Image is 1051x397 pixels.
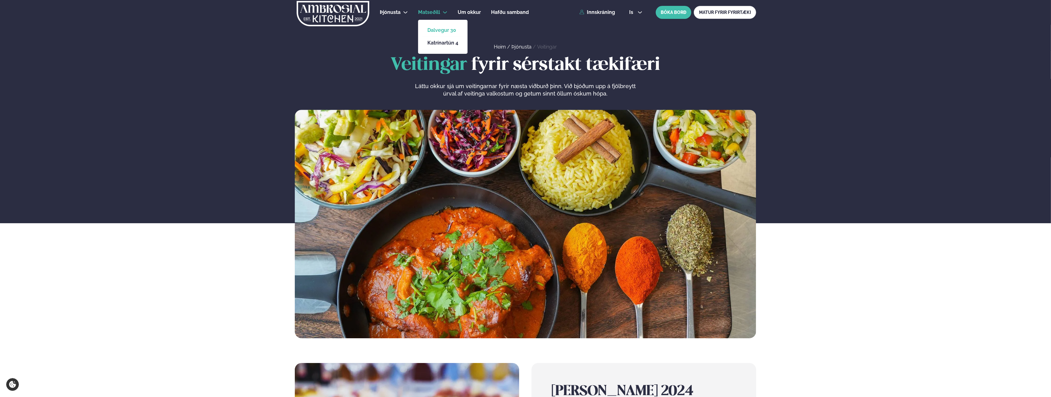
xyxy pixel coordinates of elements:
[579,10,615,15] a: Innskráning
[418,9,440,15] span: Matseðill
[380,9,400,15] span: Þjónusta
[380,9,400,16] a: Þjónusta
[694,6,756,19] a: MATUR FYRIR FYRIRTÆKI
[656,6,691,19] button: BÓKA BORÐ
[427,41,458,45] a: Katrínartún 4
[629,10,635,15] span: is
[458,9,481,15] span: Um okkur
[296,1,370,26] img: logo
[6,378,19,391] a: Cookie settings
[624,10,647,15] button: is
[295,110,756,338] img: image alt
[409,83,642,97] p: Láttu okkur sjá um veitingarnar fyrir næsta viðburð þinn. Við bjóðum upp á fjölbreytt úrval af ve...
[391,57,467,74] span: Veitingar
[491,9,529,16] a: Hafðu samband
[511,44,532,50] a: Þjónusta
[491,9,529,15] span: Hafðu samband
[507,44,511,50] span: /
[418,9,440,16] a: Matseðill
[533,44,537,50] span: /
[427,28,458,33] a: Dalvegur 30
[458,9,481,16] a: Um okkur
[295,55,756,75] h1: fyrir sérstakt tækifæri
[537,44,557,50] a: Veitingar
[494,44,506,50] a: Heim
